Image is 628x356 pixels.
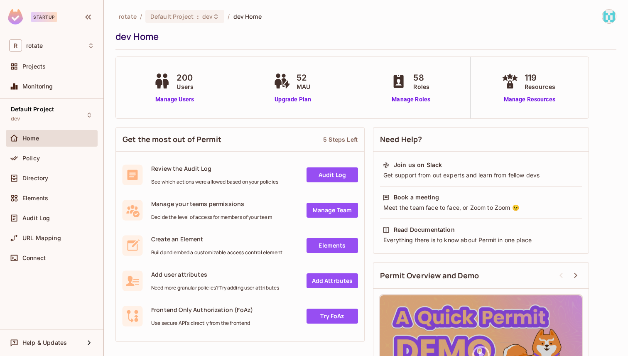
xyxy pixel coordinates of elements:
[151,179,278,185] span: See which actions were allowed based on your policies
[151,285,279,291] span: Need more granular policies? Try adding user attributes
[22,215,50,221] span: Audit Log
[26,42,43,49] span: Workspace: rotate
[22,83,53,90] span: Monitoring
[151,200,272,208] span: Manage your teams permissions
[151,270,279,278] span: Add user attributes
[525,71,555,84] span: 119
[22,135,39,142] span: Home
[123,134,221,145] span: Get the most out of Permit
[11,106,54,113] span: Default Project
[140,12,142,20] li: /
[11,115,20,122] span: dev
[394,193,439,201] div: Book a meeting
[272,95,314,104] a: Upgrade Plan
[500,95,559,104] a: Manage Resources
[394,161,442,169] div: Join us on Slack
[9,39,22,52] span: R
[233,12,262,20] span: dev Home
[307,167,358,182] a: Audit Log
[151,320,253,327] span: Use secure API's directly from the frontend
[152,95,198,104] a: Manage Users
[602,10,616,23] img: sazali@letsrotate.com
[323,135,358,143] div: 5 Steps Left
[413,82,429,91] span: Roles
[383,236,579,244] div: Everything there is to know about Permit in one place
[380,134,422,145] span: Need Help?
[119,12,137,20] span: the active workspace
[177,82,194,91] span: Users
[394,226,455,234] div: Read Documentation
[177,71,194,84] span: 200
[151,164,278,172] span: Review the Audit Log
[196,13,199,20] span: :
[151,306,253,314] span: Frontend Only Authorization (FoAz)
[307,273,358,288] a: Add Attrbutes
[307,238,358,253] a: Elements
[151,235,282,243] span: Create an Element
[22,175,48,182] span: Directory
[202,12,213,20] span: dev
[383,171,579,179] div: Get support from out experts and learn from fellow devs
[22,63,46,70] span: Projects
[22,255,46,261] span: Connect
[22,339,67,346] span: Help & Updates
[151,249,282,256] span: Build and embed a customizable access control element
[307,309,358,324] a: Try FoAz
[22,235,61,241] span: URL Mapping
[22,155,40,162] span: Policy
[380,270,479,281] span: Permit Overview and Demo
[115,30,612,43] div: dev Home
[151,214,272,221] span: Decide the level of access for members of your team
[31,12,57,22] div: Startup
[413,71,429,84] span: 58
[228,12,230,20] li: /
[297,82,310,91] span: MAU
[307,203,358,218] a: Manage Team
[8,9,23,25] img: SReyMgAAAABJRU5ErkJggg==
[383,204,579,212] div: Meet the team face to face, or Zoom to Zoom 😉
[297,71,310,84] span: 52
[150,12,194,20] span: Default Project
[525,82,555,91] span: Resources
[388,95,434,104] a: Manage Roles
[22,195,48,201] span: Elements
